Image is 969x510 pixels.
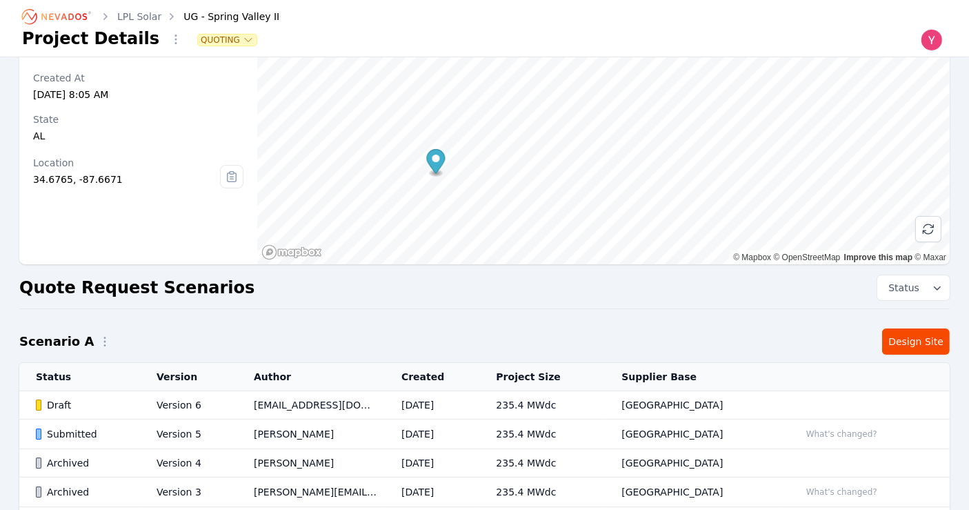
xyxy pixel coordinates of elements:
td: 235.4 MWdc [479,391,605,420]
td: [DATE] [385,420,479,449]
div: Archived [36,485,133,499]
a: Maxar [915,253,946,262]
td: [PERSON_NAME] [237,449,385,478]
td: 235.4 MWdc [479,478,605,507]
a: Design Site [882,328,950,355]
th: Status [19,363,140,391]
span: Status [883,281,919,295]
td: Version 6 [140,391,237,420]
th: Created [385,363,479,391]
a: Mapbox homepage [261,244,322,260]
div: Map marker [426,149,445,177]
td: [GEOGRAPHIC_DATA] [605,478,783,507]
tr: ArchivedVersion 4[PERSON_NAME][DATE]235.4 MWdc[GEOGRAPHIC_DATA] [19,449,950,478]
button: Status [877,275,950,300]
th: Version [140,363,237,391]
div: AL [33,129,243,143]
nav: Breadcrumb [22,6,279,28]
td: 235.4 MWdc [479,449,605,478]
h1: Project Details [22,28,159,50]
div: Draft [36,398,133,412]
td: [GEOGRAPHIC_DATA] [605,420,783,449]
a: Mapbox [733,253,771,262]
div: State [33,112,243,126]
img: Yoni Bennett [921,29,943,51]
div: Submitted [36,427,133,441]
a: Improve this map [844,253,912,262]
a: LPL Solar [117,10,161,23]
div: Created At [33,71,243,85]
td: [GEOGRAPHIC_DATA] [605,449,783,478]
div: 34.6765, -87.6671 [33,173,220,186]
td: Version 5 [140,420,237,449]
a: OpenStreetMap [774,253,841,262]
td: [GEOGRAPHIC_DATA] [605,391,783,420]
td: [DATE] [385,449,479,478]
div: [DATE] 8:05 AM [33,88,243,101]
th: Author [237,363,385,391]
td: [PERSON_NAME][EMAIL_ADDRESS][PERSON_NAME][DOMAIN_NAME] [237,478,385,507]
td: Version 4 [140,449,237,478]
tr: ArchivedVersion 3[PERSON_NAME][EMAIL_ADDRESS][PERSON_NAME][DOMAIN_NAME][DATE]235.4 MWdc[GEOGRAPHI... [19,478,950,507]
td: Version 3 [140,478,237,507]
th: Supplier Base [605,363,783,391]
div: Archived [36,456,133,470]
button: What's changed? [800,484,883,500]
button: Quoting [198,35,257,46]
button: What's changed? [800,426,883,442]
div: Location [33,156,220,170]
td: 235.4 MWdc [479,420,605,449]
td: [PERSON_NAME] [237,420,385,449]
th: Project Size [479,363,605,391]
div: UG - Spring Valley II [164,10,279,23]
td: [DATE] [385,478,479,507]
tr: SubmittedVersion 5[PERSON_NAME][DATE]235.4 MWdc[GEOGRAPHIC_DATA]What's changed? [19,420,950,449]
td: [DATE] [385,391,479,420]
td: [EMAIL_ADDRESS][DOMAIN_NAME] [237,391,385,420]
h2: Scenario A [19,332,94,351]
h2: Quote Request Scenarios [19,277,254,299]
tr: DraftVersion 6[EMAIL_ADDRESS][DOMAIN_NAME][DATE]235.4 MWdc[GEOGRAPHIC_DATA] [19,391,950,420]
